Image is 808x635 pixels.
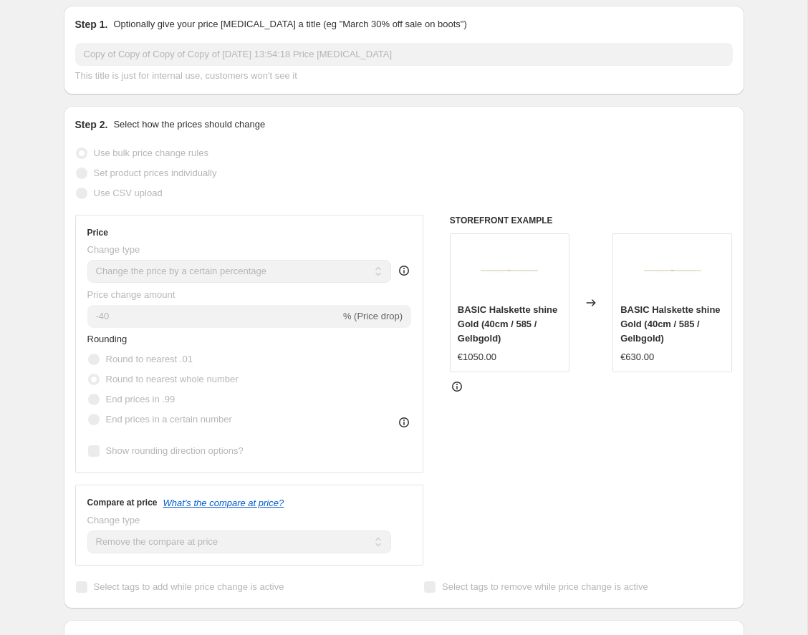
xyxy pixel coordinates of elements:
[87,515,140,525] span: Change type
[87,305,340,328] input: -15
[75,70,297,81] span: This title is just for internal use, customers won't see it
[106,374,239,384] span: Round to nearest whole number
[442,581,648,592] span: Select tags to remove while price change is active
[397,263,411,278] div: help
[644,241,701,299] img: Monano-Schmuck-Produktbild-Halskette-Basic-shine-gold_80x.jpg
[106,414,232,425] span: End prices in a certain number
[94,188,163,198] span: Use CSV upload
[87,227,108,238] h3: Price
[620,350,654,364] div: €630.00
[620,304,720,344] span: BASIC Halskette shine Gold (40cm / 585 / Gelbgold)
[87,244,140,255] span: Change type
[87,497,158,508] h3: Compare at price
[343,311,403,321] span: % (Price drop)
[458,304,557,344] span: BASIC Halskette shine Gold (40cm / 585 / Gelbgold)
[94,147,208,158] span: Use bulk price change rules
[75,117,108,132] h2: Step 2.
[106,394,175,404] span: End prices in .99
[458,350,496,364] div: €1050.00
[450,215,733,226] h6: STOREFRONT EXAMPLE
[87,289,175,300] span: Price change amount
[113,117,265,132] p: Select how the prices should change
[94,168,217,178] span: Set product prices individually
[75,17,108,31] h2: Step 1.
[106,354,193,364] span: Round to nearest .01
[87,334,128,344] span: Rounding
[481,241,538,299] img: Monano-Schmuck-Produktbild-Halskette-Basic-shine-gold_80x.jpg
[106,445,244,456] span: Show rounding direction options?
[163,498,284,508] button: What's the compare at price?
[113,17,466,31] p: Optionally give your price [MEDICAL_DATA] a title (eg "March 30% off sale on boots")
[94,581,284,592] span: Select tags to add while price change is active
[75,43,733,66] input: 30% off holiday sale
